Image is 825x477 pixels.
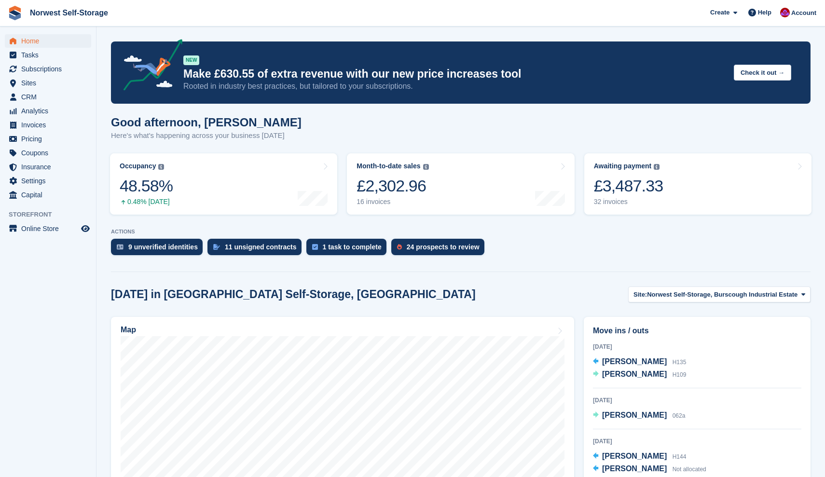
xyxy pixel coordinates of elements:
p: Rooted in industry best practices, but tailored to your subscriptions. [183,81,726,92]
span: [PERSON_NAME] [602,411,667,419]
button: Site: Norwest Self-Storage, Burscough Industrial Estate [628,286,811,302]
div: Month-to-date sales [357,162,420,170]
a: Norwest Self-Storage [26,5,112,21]
div: 24 prospects to review [407,243,480,251]
div: Awaiting payment [594,162,652,170]
span: Home [21,34,79,48]
img: icon-info-grey-7440780725fd019a000dd9b08b2336e03edf1995a4989e88bcd33f0948082b44.svg [158,164,164,170]
span: Site: [633,290,647,300]
a: menu [5,222,91,235]
a: 1 task to complete [306,239,391,260]
a: menu [5,188,91,202]
a: menu [5,90,91,104]
h2: Move ins / outs [593,325,801,337]
div: 48.58% [120,176,173,196]
img: contract_signature_icon-13c848040528278c33f63329250d36e43548de30e8caae1d1a13099fd9432cc5.svg [213,244,220,250]
span: CRM [21,90,79,104]
span: Create [710,8,729,17]
img: icon-info-grey-7440780725fd019a000dd9b08b2336e03edf1995a4989e88bcd33f0948082b44.svg [654,164,660,170]
a: menu [5,76,91,90]
div: Occupancy [120,162,156,170]
img: prospect-51fa495bee0391a8d652442698ab0144808aea92771e9ea1ae160a38d050c398.svg [397,244,402,250]
span: Settings [21,174,79,188]
img: stora-icon-8386f47178a22dfd0bd8f6a31ec36ba5ce8667c1dd55bd0f319d3a0aa187defe.svg [8,6,22,20]
a: 9 unverified identities [111,239,207,260]
span: H109 [673,371,687,378]
a: [PERSON_NAME] H144 [593,450,686,463]
span: Invoices [21,118,79,132]
a: menu [5,132,91,146]
span: [PERSON_NAME] [602,464,667,473]
a: menu [5,104,91,118]
div: £3,487.33 [594,176,663,196]
div: £2,302.96 [357,176,428,196]
span: Online Store [21,222,79,235]
img: Daniel Grensinger [780,8,790,17]
div: [DATE] [593,396,801,405]
h1: Good afternoon, [PERSON_NAME] [111,116,302,129]
a: menu [5,48,91,62]
span: Analytics [21,104,79,118]
span: 062a [673,412,686,419]
button: Check it out → [734,65,791,81]
img: verify_identity-adf6edd0f0f0b5bbfe63781bf79b02c33cf7c696d77639b501bdc392416b5a36.svg [117,244,124,250]
div: NEW [183,55,199,65]
a: Preview store [80,223,91,234]
div: 1 task to complete [323,243,382,251]
img: task-75834270c22a3079a89374b754ae025e5fb1db73e45f91037f5363f120a921f8.svg [312,244,318,250]
a: [PERSON_NAME] H135 [593,356,686,368]
a: [PERSON_NAME] H109 [593,368,686,381]
p: ACTIONS [111,229,811,235]
span: Insurance [21,160,79,174]
span: Storefront [9,210,96,219]
a: Occupancy 48.58% 0.48% [DATE] [110,153,337,215]
div: 32 invoices [594,198,663,206]
span: [PERSON_NAME] [602,370,667,378]
a: menu [5,160,91,174]
a: 24 prospects to review [391,239,489,260]
img: price-adjustments-announcement-icon-8257ccfd72463d97f412b2fc003d46551f7dbcb40ab6d574587a9cd5c0d94... [115,39,183,94]
p: Make £630.55 of extra revenue with our new price increases tool [183,67,726,81]
span: Not allocated [673,466,706,473]
a: menu [5,34,91,48]
h2: [DATE] in [GEOGRAPHIC_DATA] Self-Storage, [GEOGRAPHIC_DATA] [111,288,476,301]
div: [DATE] [593,437,801,446]
a: menu [5,174,91,188]
div: [DATE] [593,342,801,351]
span: Pricing [21,132,79,146]
span: Subscriptions [21,62,79,76]
div: 16 invoices [357,198,428,206]
span: Coupons [21,146,79,160]
a: 11 unsigned contracts [207,239,306,260]
div: 0.48% [DATE] [120,198,173,206]
div: 9 unverified identities [128,243,198,251]
span: H144 [673,453,687,460]
span: Account [791,8,816,18]
img: icon-info-grey-7440780725fd019a000dd9b08b2336e03edf1995a4989e88bcd33f0948082b44.svg [423,164,429,170]
a: [PERSON_NAME] Not allocated [593,463,706,476]
a: menu [5,146,91,160]
span: [PERSON_NAME] [602,357,667,366]
span: [PERSON_NAME] [602,452,667,460]
h2: Map [121,326,136,334]
a: menu [5,118,91,132]
span: H135 [673,359,687,366]
a: [PERSON_NAME] 062a [593,409,685,422]
span: Help [758,8,771,17]
a: Awaiting payment £3,487.33 32 invoices [584,153,811,215]
span: Sites [21,76,79,90]
a: menu [5,62,91,76]
span: Capital [21,188,79,202]
span: Tasks [21,48,79,62]
span: Norwest Self-Storage, Burscough Industrial Estate [647,290,797,300]
a: Month-to-date sales £2,302.96 16 invoices [347,153,574,215]
div: 11 unsigned contracts [225,243,297,251]
p: Here's what's happening across your business [DATE] [111,130,302,141]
